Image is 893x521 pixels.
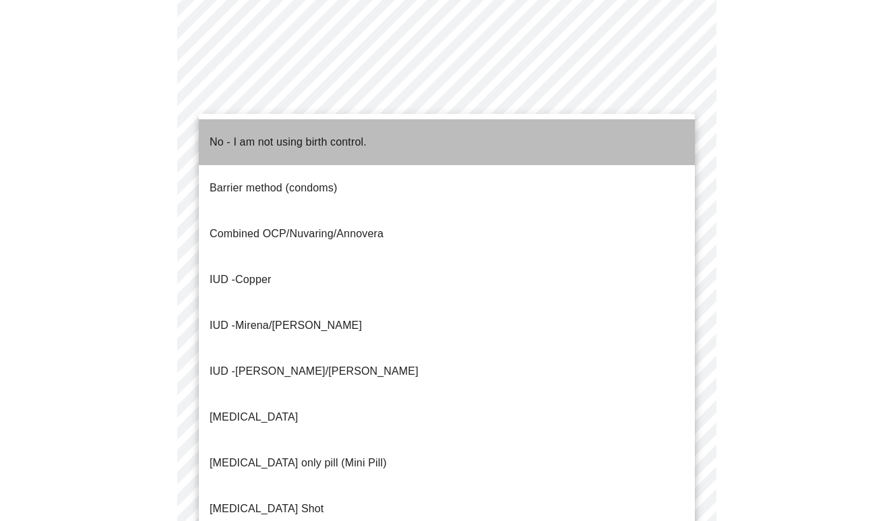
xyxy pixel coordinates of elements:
p: Barrier method (condoms) [210,180,337,196]
p: Combined OCP/Nuvaring/Annovera [210,226,383,242]
span: Mirena/[PERSON_NAME] [235,319,362,331]
p: [MEDICAL_DATA] [210,409,298,425]
p: [PERSON_NAME]/[PERSON_NAME] [210,363,419,379]
p: [MEDICAL_DATA] Shot [210,501,324,517]
span: IUD - [210,365,235,377]
p: Copper [210,272,271,288]
p: [MEDICAL_DATA] only pill (Mini Pill) [210,455,387,471]
span: IUD - [210,274,235,285]
p: No - I am not using birth control. [210,134,367,150]
p: IUD - [210,317,362,334]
